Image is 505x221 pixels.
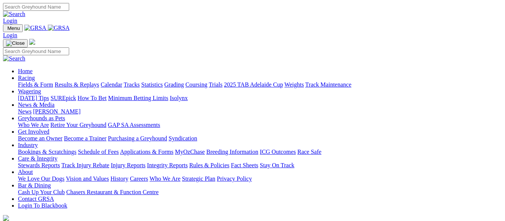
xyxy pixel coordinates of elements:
[108,95,168,101] a: Minimum Betting Limits
[169,135,197,141] a: Syndication
[18,75,35,81] a: Racing
[18,189,502,196] div: Bar & Dining
[3,215,9,221] img: logo-grsa-white.png
[18,81,53,88] a: Fields & Form
[108,122,160,128] a: GAP SA Assessments
[18,128,49,135] a: Get Involved
[66,175,109,182] a: Vision and Values
[18,135,502,142] div: Get Involved
[18,68,33,74] a: Home
[18,149,76,155] a: Bookings & Scratchings
[170,95,188,101] a: Isolynx
[18,155,58,162] a: Care & Integrity
[18,95,49,101] a: [DATE] Tips
[48,25,70,31] img: GRSA
[3,32,17,38] a: Login
[18,142,38,148] a: Industry
[224,81,283,88] a: 2025 TAB Adelaide Cup
[18,189,65,195] a: Cash Up Your Club
[206,149,258,155] a: Breeding Information
[18,196,54,202] a: Contact GRSA
[110,175,128,182] a: History
[164,81,184,88] a: Grading
[130,175,148,182] a: Careers
[24,25,46,31] img: GRSA
[18,162,502,169] div: Care & Integrity
[18,175,502,182] div: About
[175,149,205,155] a: MyOzChase
[3,55,25,62] img: Search
[185,81,207,88] a: Coursing
[3,24,23,32] button: Toggle navigation
[18,135,62,141] a: Become an Owner
[111,162,145,168] a: Injury Reports
[50,95,76,101] a: SUREpick
[3,39,28,47] button: Toggle navigation
[108,135,167,141] a: Purchasing a Greyhound
[3,18,17,24] a: Login
[6,40,25,46] img: Close
[217,175,252,182] a: Privacy Policy
[18,175,64,182] a: We Love Our Dogs
[141,81,163,88] a: Statistics
[7,25,20,31] span: Menu
[50,122,107,128] a: Retire Your Greyhound
[150,175,181,182] a: Who We Are
[55,81,99,88] a: Results & Replays
[18,108,31,115] a: News
[33,108,80,115] a: [PERSON_NAME]
[18,182,51,189] a: Bar & Dining
[101,81,122,88] a: Calendar
[147,162,188,168] a: Integrity Reports
[18,88,41,94] a: Wagering
[260,149,296,155] a: ICG Outcomes
[3,11,25,18] img: Search
[18,122,502,128] div: Greyhounds as Pets
[78,149,118,155] a: Schedule of Fees
[18,102,55,108] a: News & Media
[284,81,304,88] a: Weights
[18,162,60,168] a: Stewards Reports
[29,39,35,45] img: logo-grsa-white.png
[3,3,69,11] input: Search
[209,81,222,88] a: Trials
[18,122,49,128] a: Who We Are
[18,81,502,88] div: Racing
[61,162,109,168] a: Track Injury Rebate
[18,115,65,121] a: Greyhounds as Pets
[18,169,33,175] a: About
[64,135,107,141] a: Become a Trainer
[3,47,69,55] input: Search
[120,149,173,155] a: Applications & Forms
[189,162,230,168] a: Rules & Policies
[260,162,294,168] a: Stay On Track
[231,162,258,168] a: Fact Sheets
[182,175,215,182] a: Strategic Plan
[18,202,67,209] a: Login To Blackbook
[305,81,351,88] a: Track Maintenance
[297,149,321,155] a: Race Safe
[18,95,502,102] div: Wagering
[78,95,107,101] a: How To Bet
[66,189,158,195] a: Chasers Restaurant & Function Centre
[124,81,140,88] a: Tracks
[18,149,502,155] div: Industry
[18,108,502,115] div: News & Media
